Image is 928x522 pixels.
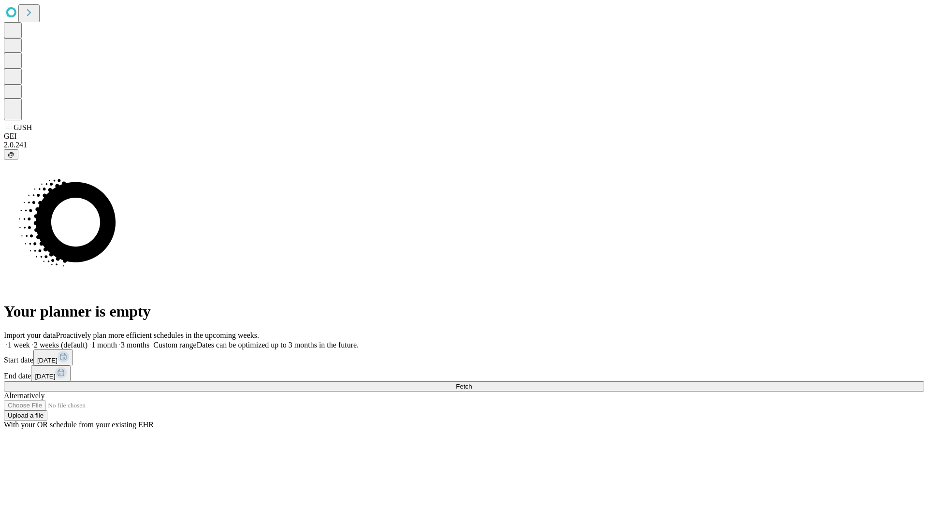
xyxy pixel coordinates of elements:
span: 2 weeks (default) [34,341,87,349]
span: Import your data [4,331,56,339]
span: Fetch [456,383,472,390]
div: 2.0.241 [4,141,924,149]
span: Dates can be optimized up to 3 months in the future. [197,341,359,349]
h1: Your planner is empty [4,303,924,320]
span: Alternatively [4,391,44,400]
span: 1 month [91,341,117,349]
span: GJSH [14,123,32,131]
span: [DATE] [35,373,55,380]
span: Proactively plan more efficient schedules in the upcoming weeks. [56,331,259,339]
span: 1 week [8,341,30,349]
button: [DATE] [33,349,73,365]
span: [DATE] [37,357,58,364]
div: End date [4,365,924,381]
span: @ [8,151,14,158]
span: 3 months [121,341,149,349]
span: Custom range [153,341,196,349]
button: Upload a file [4,410,47,420]
div: Start date [4,349,924,365]
button: Fetch [4,381,924,391]
button: @ [4,149,18,159]
span: With your OR schedule from your existing EHR [4,420,154,429]
div: GEI [4,132,924,141]
button: [DATE] [31,365,71,381]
